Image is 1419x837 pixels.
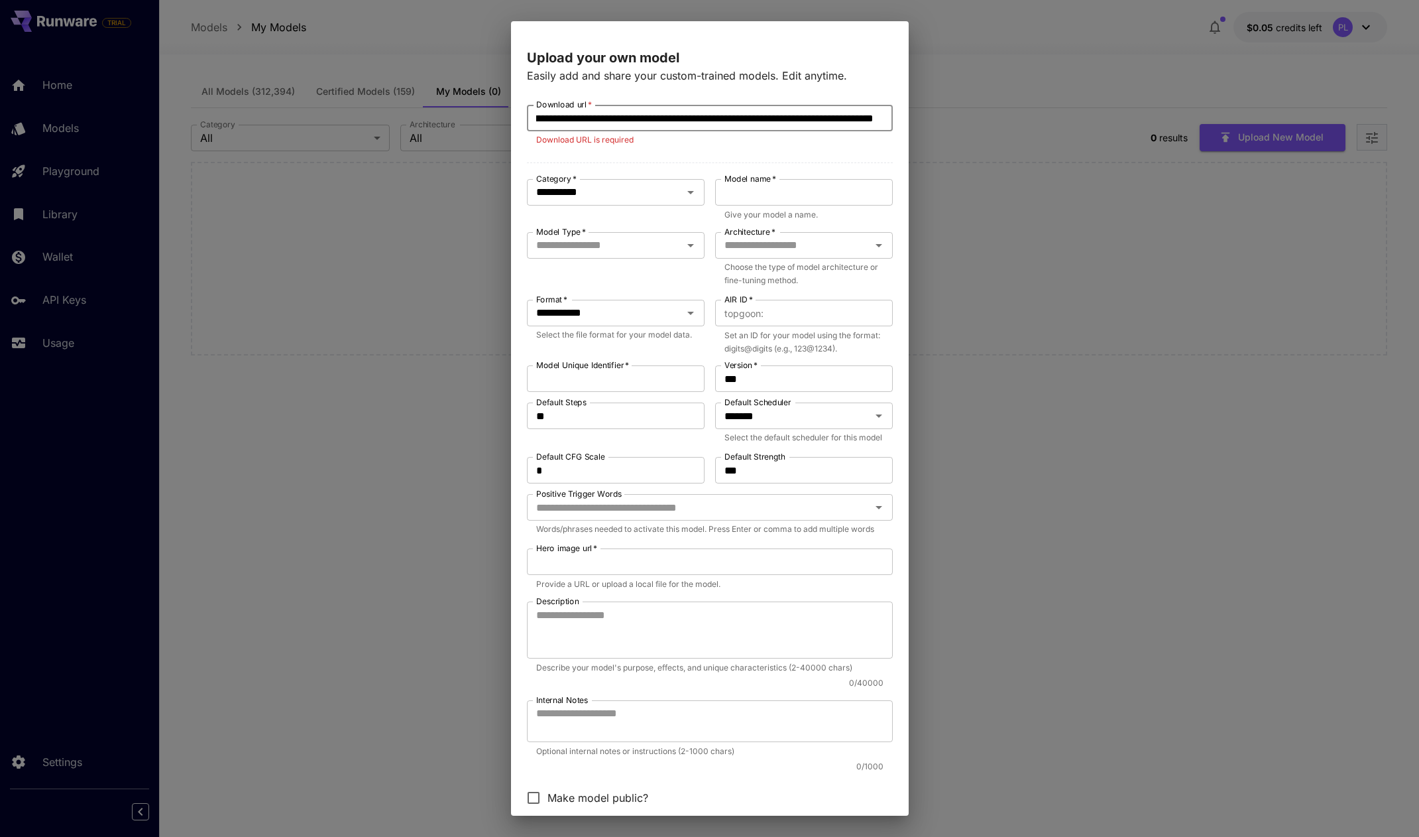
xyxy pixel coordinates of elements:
[724,329,883,355] p: Set an ID for your model using the format: digits@digits (e.g., 123@1234).
[536,596,579,607] label: Description
[724,397,791,408] label: Default Scheduler
[724,226,775,237] label: Architecture
[681,236,700,255] button: Open
[536,694,588,706] label: Internal Notes
[724,431,883,444] p: Select the default scheduler for this model
[536,397,587,408] label: Default Steps
[724,451,785,462] label: Default Strength
[870,236,888,255] button: Open
[724,294,753,305] label: AIR ID
[536,523,883,536] p: Words/phrases needed to activate this model. Press Enter or comma to add multiple words
[536,173,577,184] label: Category
[536,745,883,758] p: Optional internal notes or instructions (2-1000 chars)
[870,498,888,517] button: Open
[536,294,567,305] label: Format
[536,226,586,237] label: Model Type
[527,676,883,690] p: 0 / 40000
[724,359,758,371] label: Version
[536,543,597,554] label: Hero image url
[870,407,888,425] button: Open
[536,99,592,110] label: Download url
[527,48,893,68] p: Upload your own model
[536,661,883,675] p: Describe your model's purpose, effects, and unique characteristics (2-40000 chars)
[536,578,883,591] p: Provide a URL or upload a local file for the model.
[536,133,883,147] p: Download URL is required
[681,304,700,322] button: Open
[547,790,648,806] span: Make model public?
[536,488,622,499] label: Positive Trigger Words
[724,306,764,321] span: topgoon :
[724,173,776,184] label: Model name
[724,261,883,287] p: Choose the type of model architecture or fine-tuning method.
[681,183,700,202] button: Open
[527,68,893,84] p: Easily add and share your custom-trained models. Edit anytime.
[724,208,883,222] p: Give your model a name.
[536,451,605,462] label: Default CFG Scale
[536,328,695,342] p: Select the file format for your model data.
[536,359,629,371] label: Model Unique Identifier
[527,760,883,773] p: 0 / 1000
